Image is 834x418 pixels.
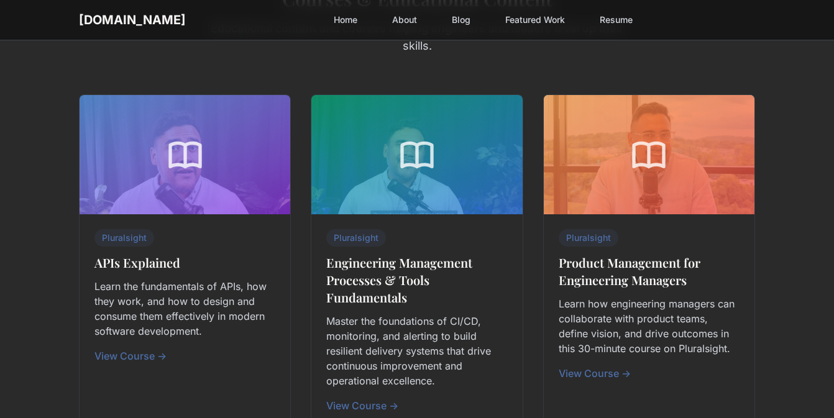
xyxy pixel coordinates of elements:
a: About [385,9,424,31]
a: [DOMAIN_NAME] [79,12,186,27]
h4: APIs Explained [94,254,275,271]
a: Resume [592,9,640,31]
h4: Engineering Management Processes & Tools Fundamentals [326,254,507,306]
span: Pluralsight [94,229,154,247]
a: View Course → [94,350,167,362]
a: Home [326,9,365,31]
span: Pluralsight [326,229,386,247]
a: View Course → [326,399,398,412]
a: Blog [444,9,478,31]
a: View Course → [559,367,631,379]
h4: Product Management for Engineering Managers [559,254,740,289]
p: Learn how engineering managers can collaborate with product teams, define vision, and drive outco... [559,296,740,356]
p: Learn the fundamentals of APIs, how they work, and how to design and consume them effectively in ... [94,279,275,338]
span: Pluralsight [559,229,618,247]
p: Master the foundations of CI/CD, monitoring, and alerting to build resilient delivery systems tha... [326,314,507,388]
a: Featured Work [498,9,572,31]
